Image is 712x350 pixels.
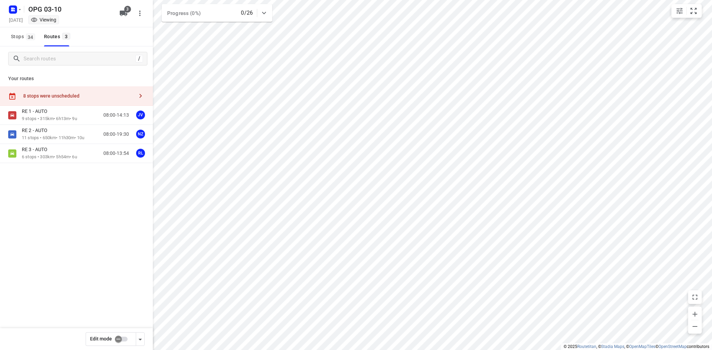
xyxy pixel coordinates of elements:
[687,249,700,256] span: 16:37
[671,4,702,18] div: small contained button group
[658,344,687,349] a: OpenStreetMap
[33,214,313,221] p: 7 Johan Wilhem Thibautstraat, Middelburg
[385,283,700,290] span: 19:30
[687,96,700,103] span: 11:05
[33,131,313,138] p: H30-09{89538} (Afl.Den Haag) ZFP
[33,176,313,183] p: 43 Oudelandseweg, Ouddorp
[577,344,596,349] a: Routetitan
[318,170,452,177] p: Delivery
[24,54,135,64] input: Search routes
[19,115,22,122] div: 3
[19,173,22,179] div: 6
[33,138,313,145] p: Frederik Hendriklaan 81A, Den Haag
[23,93,134,99] div: 8 stops were unscheduled
[19,211,22,217] div: 8
[318,113,452,119] p: Delivery
[318,227,452,234] p: Delivery
[8,38,704,49] h6: RE 2 - AUTO
[241,9,253,17] p: 0/26
[687,211,700,218] span: 14:22
[385,54,700,61] span: 08:00
[33,81,313,87] p: 6 Koninklijke Marinelaan, Voorschoten
[22,127,52,133] p: RE 2 - AUTO
[44,32,72,41] div: Routes
[124,6,131,13] span: 3
[26,33,35,40] span: 34
[162,4,272,22] div: Progress (0%)0/26
[135,55,143,62] div: /
[629,344,655,349] a: OpenMapTiles
[31,16,57,23] div: You are currently in view mode. To make any changes, go to edit project.
[11,32,37,41] span: Stops
[318,265,452,272] p: Delivery
[673,4,686,18] button: Map settings
[33,233,313,240] p: Stationsplein 18c, Capelle A/d Ijssel
[62,33,70,40] span: 3
[385,291,700,298] p: Completion time
[22,116,77,122] p: 9 stops • 315km • 6h13m • 9u
[318,132,452,138] p: Delivery
[33,93,313,100] p: H30-09{89537} Beer Fietsen
[8,22,704,30] p: Driver: [PERSON_NAME]
[103,131,129,138] p: 08:00-19:30
[33,157,313,164] p: [STREET_ADDRESS]
[33,74,313,81] p: 3-10 {kunststofbouw} VKP
[318,246,452,253] p: Delivery
[687,77,700,84] span: 10:30
[33,188,313,195] p: H22-09{89460} Fietsspecialist Piet Voskamp
[133,6,147,20] button: More
[22,146,52,152] p: RE 3 - AUTO
[33,100,313,106] p: Weimarstraat 31, Den Haag
[318,74,452,81] p: Delivery
[318,208,452,215] p: Delivery
[687,154,700,160] span: 12:02
[687,4,700,18] button: Fit zoom
[33,284,375,291] p: 8 Morsestraat
[33,55,375,61] p: 8 Morsestraat
[33,61,375,68] p: [GEOGRAPHIC_DATA], [GEOGRAPHIC_DATA]
[33,291,375,297] p: [GEOGRAPHIC_DATA], [GEOGRAPHIC_DATA]
[687,230,700,237] span: 16:11
[687,268,700,275] span: 17:03
[22,108,52,114] p: RE 1 - AUTO
[19,77,22,84] div: 1
[33,169,313,176] p: {scholtens} [PERSON_NAME]
[33,272,313,278] p: Karnemelksloot 77, [GEOGRAPHIC_DATA]
[687,173,700,179] span: 13:10
[18,249,24,256] div: 10
[687,192,700,199] span: 14:09
[33,207,313,214] p: 3-10 {kunststofbouw} Tamara Jelier
[687,134,700,141] span: 11:30
[33,252,313,259] p: West Ringdijk 57, Moordrecht
[22,154,77,160] p: 6 stops • 303km • 5h54m • 6u
[601,344,624,349] a: Stadia Maps
[33,150,313,157] p: {bacamo} electrisch motorrijden.nl
[33,119,313,126] p: Frederik Hendriklaan 81A, Den Haag
[564,344,709,349] li: © 2025 , © , © © contributors
[103,112,129,119] p: 08:00-14:13
[103,150,129,157] p: 08:00-13:54
[33,246,313,252] p: H2-10{89567} Click en Rent Fietsverhuur
[19,154,22,160] div: 5
[19,230,22,236] div: 9
[33,112,313,119] p: H2-10{89564} (Afl.Den Haag) ZFP
[19,96,22,103] div: 2
[117,6,130,20] button: 3
[385,62,700,69] p: Departure time
[167,10,201,16] span: Progress (0%)
[33,195,313,202] p: Stationsstraat 52, Middelburg
[90,336,112,341] span: Edit mode
[687,115,700,122] span: 11:20
[33,227,313,233] p: H2-10{89563} De Fietsen van Capelle
[18,268,24,275] div: 11
[318,93,452,100] p: Delivery
[19,192,22,198] div: 7
[33,265,313,272] p: H30-09{89540} Thiers2Wielers VOF
[22,135,84,141] p: 11 stops • 650km • 11h30m • 10u
[8,75,145,82] p: Your routes
[318,189,452,196] p: Delivery
[318,151,452,158] p: Delivery
[8,14,704,22] p: Shift: 08:00 - 19:30
[19,134,22,141] div: 4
